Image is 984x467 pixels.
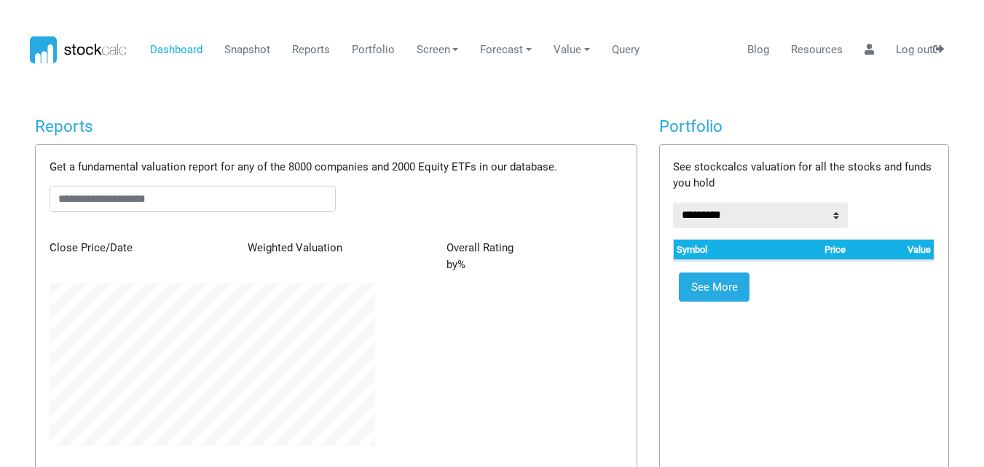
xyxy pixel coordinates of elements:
th: Value [849,240,934,260]
h4: Reports [35,117,637,136]
a: See More [679,272,749,302]
span: Weighted Valuation [248,241,342,254]
a: Portfolio [346,36,400,64]
a: Snapshot [219,36,275,64]
a: Query [606,36,645,64]
p: Get a fundamental valuation report for any of the 8000 companies and 2000 Equity ETFs in our data... [50,159,623,176]
a: Reports [286,36,335,64]
p: See stockcalcs valuation for all the stocks and funds you hold [673,159,934,192]
a: Screen [411,36,464,64]
a: Forecast [475,36,538,64]
span: Close Price/Date [50,241,133,254]
div: by % [436,240,634,272]
th: Price [765,240,849,260]
a: Value [548,36,596,64]
span: Overall Rating [446,241,513,254]
a: Dashboard [144,36,208,64]
th: Symbol [674,240,764,260]
a: Blog [741,36,774,64]
h4: Portfolio [659,117,949,136]
a: Log out [890,36,949,64]
a: Resources [785,36,848,64]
